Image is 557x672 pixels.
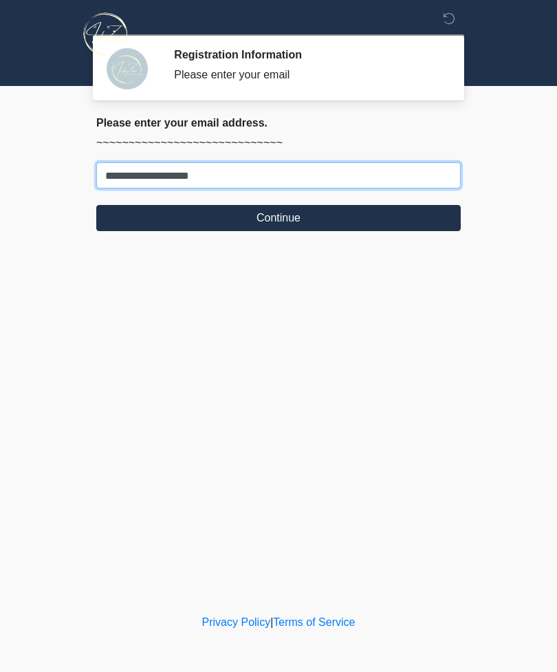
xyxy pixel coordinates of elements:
p: ~~~~~~~~~~~~~~~~~~~~~~~~~~~~~ [96,135,461,151]
div: Please enter your email [174,67,440,83]
img: Agent Avatar [107,48,148,89]
a: Privacy Policy [202,616,271,628]
a: Terms of Service [273,616,355,628]
button: Continue [96,205,461,231]
h2: Please enter your email address. [96,116,461,129]
a: | [270,616,273,628]
img: InfuZen Health Logo [83,10,130,58]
